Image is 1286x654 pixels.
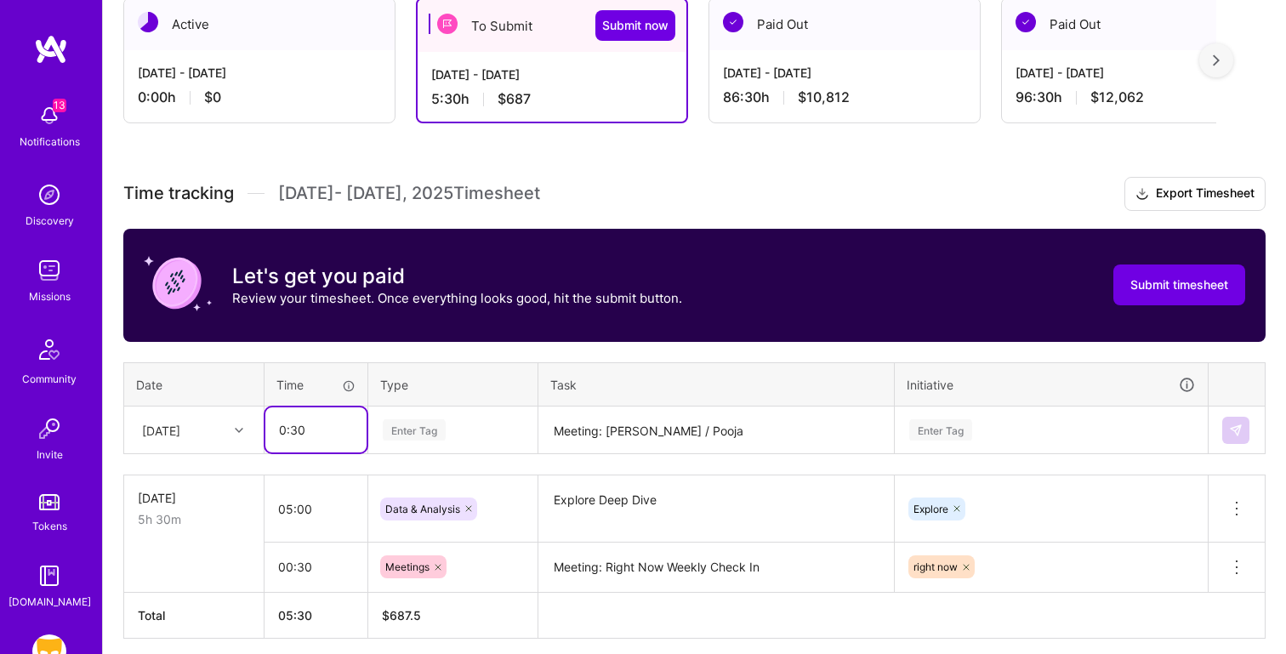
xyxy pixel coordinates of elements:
i: icon Download [1135,185,1149,203]
span: $687 [498,90,531,108]
span: right now [913,560,958,573]
div: 5:30 h [431,90,673,108]
img: Paid Out [723,12,743,32]
img: tokens [39,494,60,510]
div: 0:00 h [138,88,381,106]
div: [DATE] - [DATE] [1016,64,1259,82]
span: Time tracking [123,183,234,204]
div: Enter Tag [383,417,446,443]
div: [DATE] [142,421,180,439]
div: Initiative [907,375,1196,395]
span: $0 [204,88,221,106]
span: Data & Analysis [385,503,460,515]
span: Explore [913,503,948,515]
div: Discovery [26,212,74,230]
span: 13 [53,99,66,112]
th: Date [124,362,265,407]
div: [DATE] - [DATE] [431,65,673,83]
span: $10,812 [798,88,850,106]
span: Submit now [602,17,669,34]
textarea: Meeting: [PERSON_NAME] / Pooja [540,408,892,453]
img: Submit [1229,424,1243,437]
img: To Submit [437,14,458,34]
textarea: Meeting: Right Now Weekly Check In [540,544,892,591]
div: Community [22,370,77,388]
img: logo [34,34,68,65]
span: [DATE] - [DATE] , 2025 Timesheet [278,183,540,204]
div: Enter Tag [909,417,972,443]
div: 5h 30m [138,510,250,528]
div: [DATE] [138,489,250,507]
img: discovery [32,178,66,212]
div: 86:30 h [723,88,966,106]
div: [DATE] - [DATE] [138,64,381,82]
img: Paid Out [1016,12,1036,32]
div: Notifications [20,133,80,151]
span: Submit timesheet [1130,276,1228,293]
div: Missions [29,287,71,305]
h3: Let's get you paid [232,264,682,289]
p: Review your timesheet. Once everything looks good, hit the submit button. [232,289,682,307]
img: Invite [32,412,66,446]
input: HH:MM [265,407,367,452]
img: coin [144,249,212,317]
input: HH:MM [265,544,367,589]
button: Submit now [595,10,675,41]
img: right [1213,54,1220,66]
th: Task [538,362,895,407]
div: Time [276,376,356,394]
input: HH:MM [265,486,367,532]
th: Type [368,362,538,407]
button: Export Timesheet [1124,177,1266,211]
span: Meetings [385,560,430,573]
img: bell [32,99,66,133]
img: guide book [32,559,66,593]
div: [DOMAIN_NAME] [9,593,91,611]
div: Invite [37,446,63,463]
img: Active [138,12,158,32]
th: 05:30 [265,592,368,638]
span: $12,062 [1090,88,1144,106]
i: icon Chevron [235,426,243,435]
img: Community [29,329,70,370]
textarea: Explore Deep Dive [540,477,892,541]
div: Tokens [32,517,67,535]
span: $ 687.5 [382,608,421,623]
div: [DATE] - [DATE] [723,64,966,82]
button: Submit timesheet [1113,264,1245,305]
th: Total [124,592,265,638]
div: 96:30 h [1016,88,1259,106]
img: teamwork [32,253,66,287]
